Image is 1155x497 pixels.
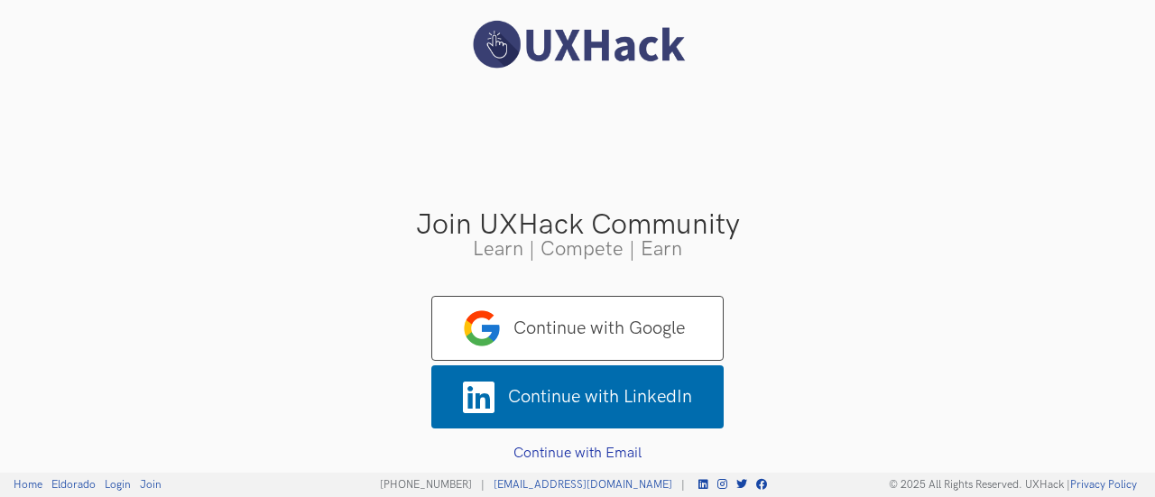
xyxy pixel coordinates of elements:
h3: Learn | Compete | Earn [14,240,1141,260]
a: Continue with Google [431,296,724,361]
li: | [677,478,689,492]
li: | [476,478,489,492]
img: UXHack logo [465,18,690,71]
a: Eldorado [51,478,96,492]
a: Continue with LinkedIn [431,365,724,428]
a: Join [140,478,162,492]
p: © 2025 All Rights Reserved. UXHack | [889,478,1137,492]
li: [PHONE_NUMBER] [375,478,476,492]
img: google-logo.png [464,310,500,346]
h3: Join UXHack Community [14,211,1141,240]
a: Login [105,478,131,492]
a: Privacy Policy [1070,478,1137,492]
a: [EMAIL_ADDRESS][DOMAIN_NAME] [494,478,672,492]
a: Continue with Email [513,445,642,462]
a: Home [14,478,42,492]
